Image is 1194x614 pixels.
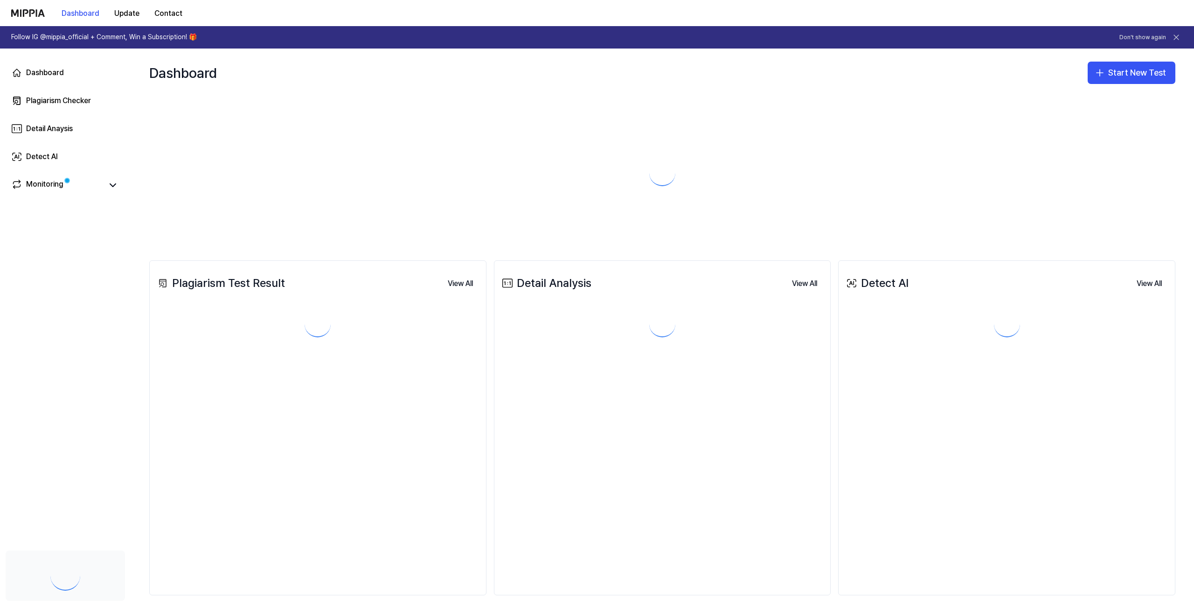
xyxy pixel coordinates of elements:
[844,274,909,292] div: Detect AI
[6,90,125,112] a: Plagiarism Checker
[149,58,217,88] div: Dashboard
[1129,274,1169,293] button: View All
[500,274,591,292] div: Detail Analysis
[11,9,45,17] img: logo
[155,274,285,292] div: Plagiarism Test Result
[26,123,73,134] div: Detail Anaysis
[6,62,125,84] a: Dashboard
[54,4,107,23] button: Dashboard
[6,118,125,140] a: Detail Anaysis
[784,273,825,293] a: View All
[26,179,63,192] div: Monitoring
[26,95,91,106] div: Plagiarism Checker
[6,146,125,168] a: Detect AI
[26,67,64,78] div: Dashboard
[147,4,190,23] button: Contact
[1119,34,1166,42] button: Don't show again
[11,33,197,42] h1: Follow IG @mippia_official + Comment, Win a Subscription! 🎁
[11,179,103,192] a: Monitoring
[107,4,147,23] button: Update
[1088,62,1175,84] button: Start New Test
[1129,273,1169,293] a: View All
[784,274,825,293] button: View All
[440,274,480,293] button: View All
[107,0,147,26] a: Update
[26,151,58,162] div: Detect AI
[440,273,480,293] a: View All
